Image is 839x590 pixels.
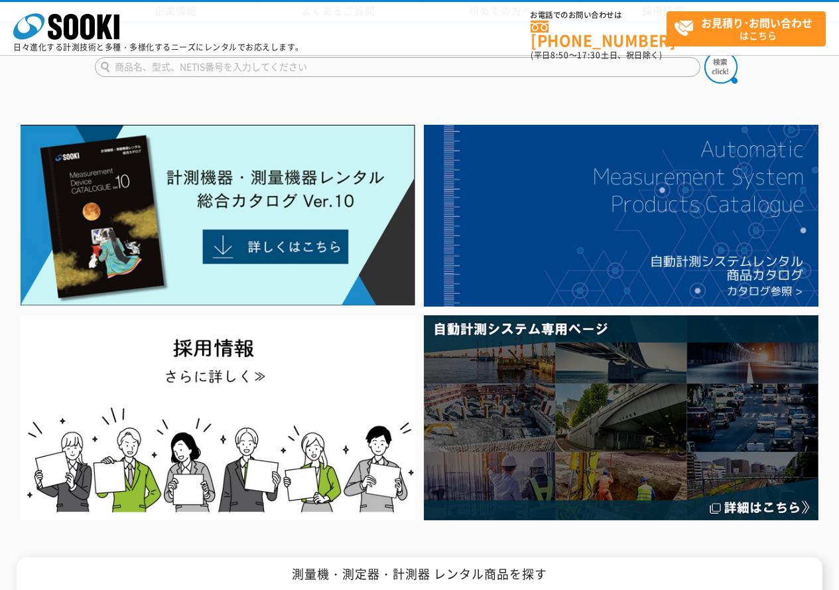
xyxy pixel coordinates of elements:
img: Catalog Ver10 [21,125,415,306]
span: はこちら [674,12,825,45]
span: 17:30 [577,49,601,61]
a: お見積り･お問い合わせはこちら [667,11,826,46]
input: 商品名、型式、NETIS番号を入力してください [95,57,700,77]
img: 自動計測システム専用ページ [424,315,818,520]
span: お電話でのお問い合わせは [531,11,667,19]
img: btn_search.png [704,50,738,84]
span: (平日 ～ 土日、祝日除く) [531,49,662,61]
p: 日々進化する計測技術と多種・多様化するニーズにレンタルでお応えします。 [13,43,304,51]
img: SOOKI recruit [21,315,415,520]
span: 8:50 [550,49,569,61]
img: 自動計測システムカタログ [424,125,818,307]
a: [PHONE_NUMBER] [531,21,667,48]
strong: お見積り･お問い合わせ [701,15,812,31]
